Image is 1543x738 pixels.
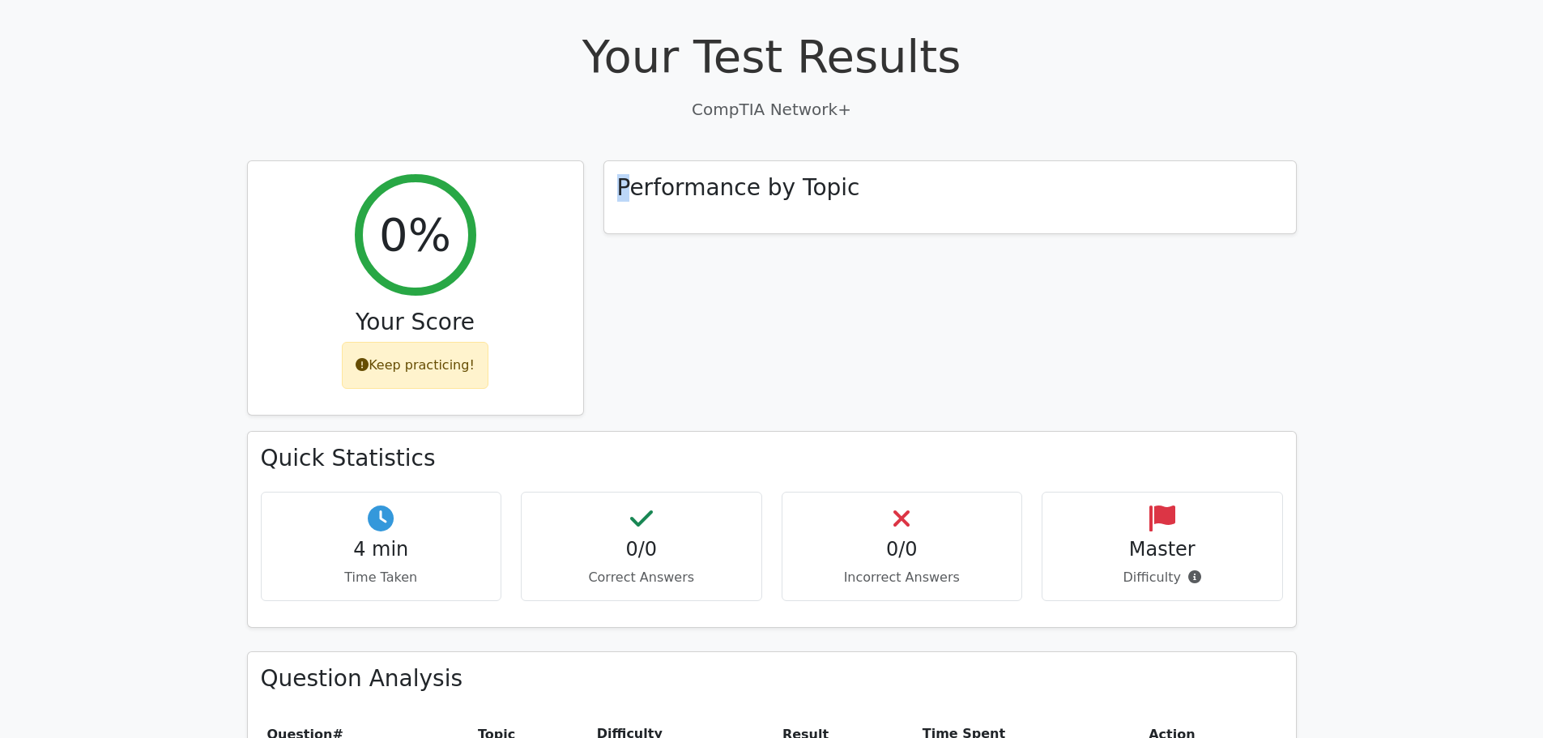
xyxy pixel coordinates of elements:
h4: 0/0 [795,538,1009,561]
h4: Master [1055,538,1269,561]
h2: 0% [379,207,451,262]
h3: Quick Statistics [261,445,1283,472]
p: Incorrect Answers [795,568,1009,587]
p: CompTIA Network+ [247,97,1297,122]
h4: 0/0 [535,538,748,561]
h3: Question Analysis [261,665,1283,693]
h1: Your Test Results [247,29,1297,83]
div: Keep practicing! [342,342,488,389]
p: Difficulty [1055,568,1269,587]
p: Time Taken [275,568,488,587]
h3: Performance by Topic [617,174,860,202]
h4: 4 min [275,538,488,561]
h3: Your Score [261,309,570,336]
p: Correct Answers [535,568,748,587]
